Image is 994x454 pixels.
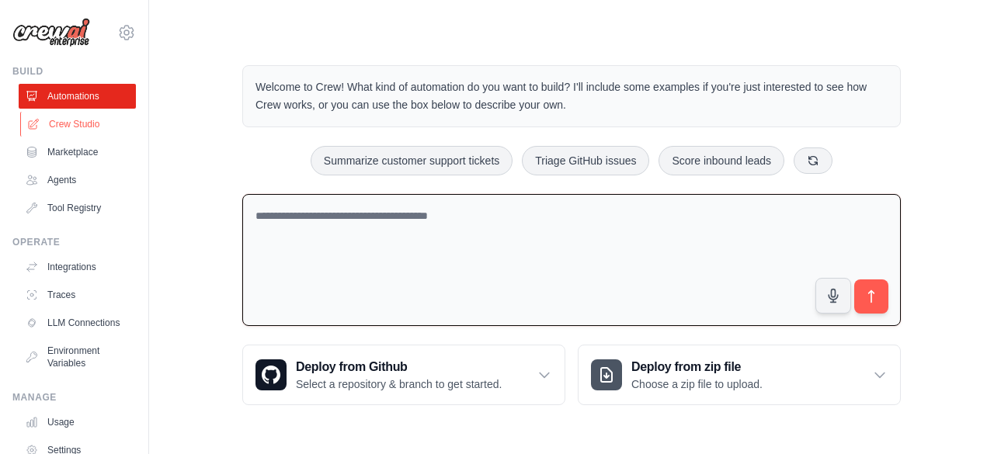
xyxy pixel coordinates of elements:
[19,282,136,307] a: Traces
[19,168,136,192] a: Agents
[296,358,502,376] h3: Deploy from Github
[296,376,502,392] p: Select a repository & branch to get started.
[19,338,136,376] a: Environment Variables
[20,112,137,137] a: Crew Studio
[659,146,784,175] button: Score inbound leads
[19,410,136,435] a: Usage
[12,236,136,248] div: Operate
[631,376,763,392] p: Choose a zip file to upload.
[255,78,888,114] p: Welcome to Crew! What kind of automation do you want to build? I'll include some examples if you'...
[19,310,136,335] a: LLM Connections
[19,196,136,220] a: Tool Registry
[631,358,763,376] h3: Deploy from zip file
[311,146,513,175] button: Summarize customer support tickets
[19,84,136,109] a: Automations
[12,391,136,404] div: Manage
[522,146,649,175] button: Triage GitHub issues
[12,65,136,78] div: Build
[12,18,90,47] img: Logo
[19,255,136,279] a: Integrations
[19,140,136,165] a: Marketplace
[916,379,994,454] iframe: Chat Widget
